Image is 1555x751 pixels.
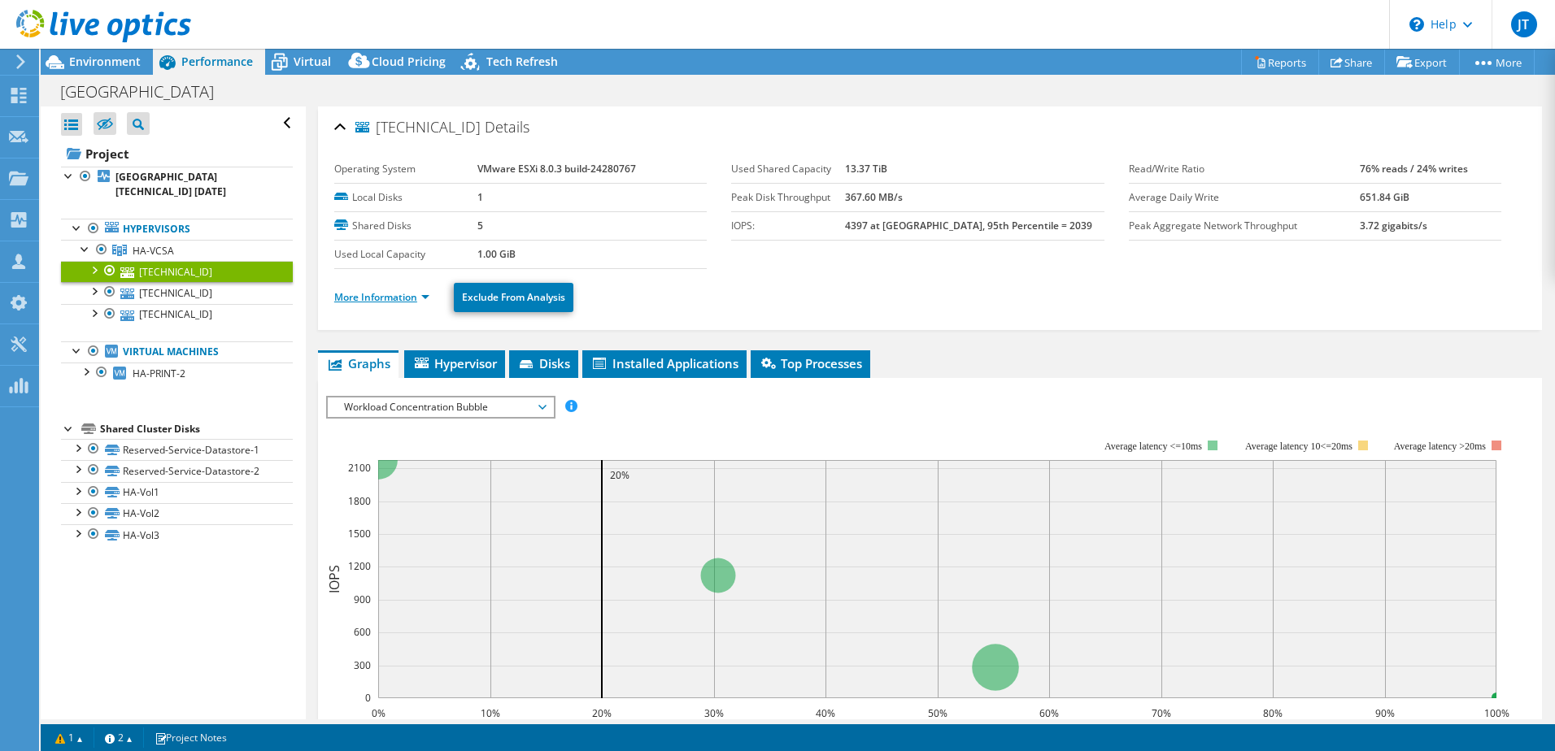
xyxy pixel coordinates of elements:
[481,706,500,720] text: 10%
[1375,706,1395,720] text: 90%
[372,54,446,69] span: Cloud Pricing
[61,341,293,362] a: Virtual Machines
[365,691,371,705] text: 0
[115,170,226,198] b: [GEOGRAPHIC_DATA] [TECHNICAL_ID] [DATE]
[704,706,724,720] text: 30%
[610,468,629,482] text: 20%
[326,355,390,371] span: Graphs
[348,494,371,508] text: 1800
[294,54,331,69] span: Virtual
[61,524,293,545] a: HA-Vol3
[354,658,371,672] text: 300
[1129,218,1360,234] label: Peak Aggregate Network Throughput
[348,461,371,475] text: 2100
[1318,50,1385,75] a: Share
[845,162,887,176] b: 13.37 TiB
[61,304,293,325] a: [TECHNICAL_ID]
[845,219,1092,232] b: 4397 at [GEOGRAPHIC_DATA], 95th Percentile = 2039
[354,593,371,606] text: 900
[816,706,835,720] text: 40%
[61,282,293,303] a: [TECHNICAL_ID]
[61,482,293,503] a: HA-Vol1
[1129,161,1360,177] label: Read/Write Ratio
[1394,441,1486,452] text: Average latency >20ms
[1384,50,1460,75] a: Export
[143,727,238,748] a: Project Notes
[336,397,545,417] span: Workload Concentration Bubble
[61,240,293,261] a: HA-VCSA
[354,625,371,639] text: 600
[485,117,529,137] span: Details
[590,355,738,371] span: Installed Applications
[1459,50,1535,75] a: More
[1129,189,1360,206] label: Average Daily Write
[100,419,293,439] div: Shared Cluster Disks
[61,460,293,481] a: Reserved-Service-Datastore-2
[1152,706,1171,720] text: 70%
[94,727,144,748] a: 2
[477,247,516,261] b: 1.00 GiB
[731,218,844,234] label: IOPS:
[334,218,477,234] label: Shared Disks
[181,54,253,69] span: Performance
[1360,162,1468,176] b: 76% reads / 24% writes
[133,367,185,380] span: HA-PRINT-2
[61,439,293,460] a: Reserved-Service-Datastore-1
[477,190,483,204] b: 1
[1241,50,1319,75] a: Reports
[334,290,429,304] a: More Information
[517,355,570,371] span: Disks
[1104,441,1202,452] tspan: Average latency <=10ms
[61,141,293,167] a: Project
[334,161,477,177] label: Operating System
[1360,190,1409,204] b: 651.84 GiB
[845,190,903,204] b: 367.60 MB/s
[1245,441,1352,452] tspan: Average latency 10<=20ms
[133,244,174,258] span: HA-VCSA
[412,355,497,371] span: Hypervisor
[61,503,293,524] a: HA-Vol2
[61,362,293,384] a: HA-PRINT-2
[477,162,636,176] b: VMware ESXi 8.0.3 build-24280767
[928,706,947,720] text: 50%
[486,54,558,69] span: Tech Refresh
[325,565,343,593] text: IOPS
[348,559,371,573] text: 1200
[334,246,477,263] label: Used Local Capacity
[477,219,483,232] b: 5
[1511,11,1537,37] span: JT
[731,189,844,206] label: Peak Disk Throughput
[454,283,573,312] a: Exclude From Analysis
[355,119,481,136] span: [TECHNICAL_ID]
[61,167,293,202] a: [GEOGRAPHIC_DATA] [TECHNICAL_ID] [DATE]
[334,189,477,206] label: Local Disks
[61,219,293,240] a: Hypervisors
[371,706,385,720] text: 0%
[1483,706,1509,720] text: 100%
[348,527,371,540] text: 1500
[731,161,844,177] label: Used Shared Capacity
[1263,706,1283,720] text: 80%
[592,706,612,720] text: 20%
[61,261,293,282] a: [TECHNICAL_ID]
[1360,219,1427,232] b: 3.72 gigabits/s
[1039,706,1059,720] text: 60%
[759,355,862,371] span: Top Processes
[1409,17,1424,32] svg: \n
[69,54,141,69] span: Environment
[53,83,239,101] h1: [GEOGRAPHIC_DATA]
[44,727,94,748] a: 1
